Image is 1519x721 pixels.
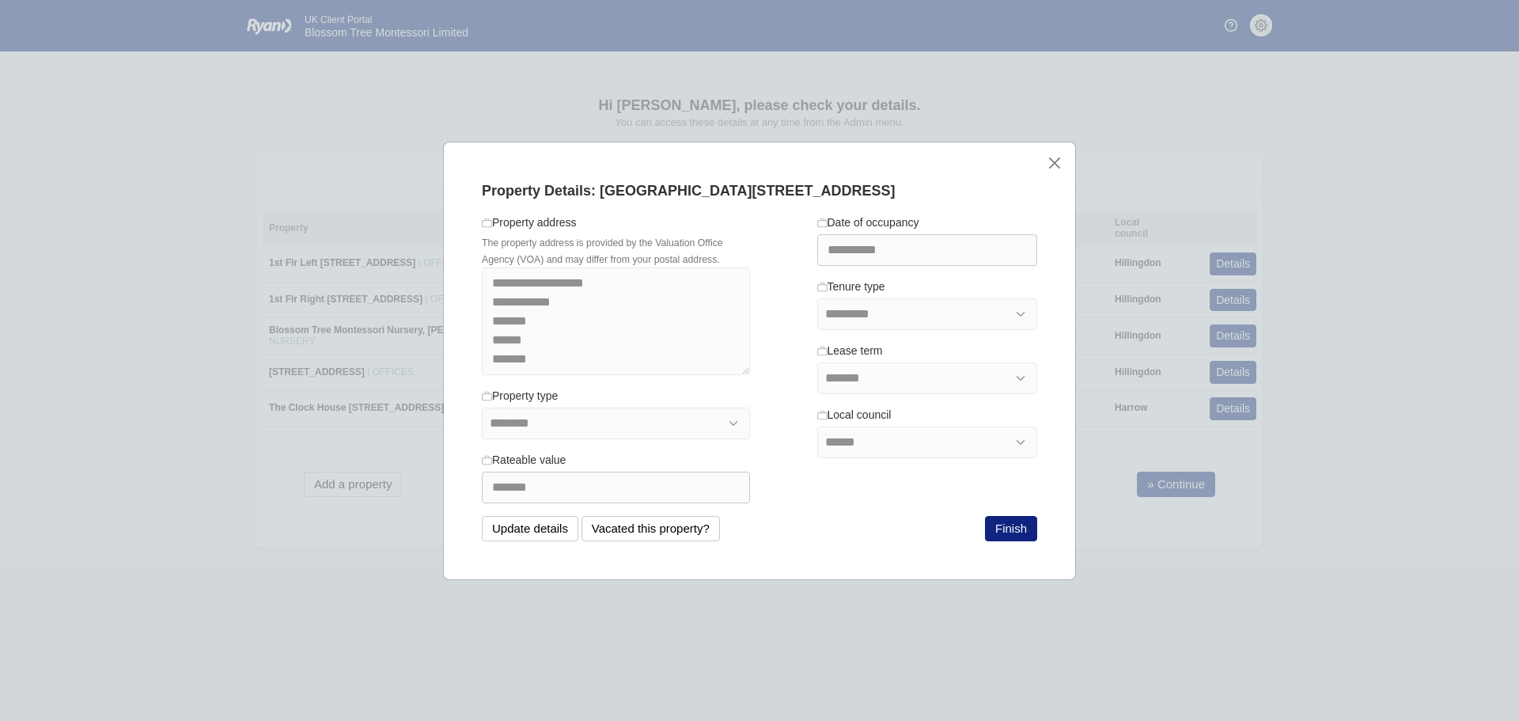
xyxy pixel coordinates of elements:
button: Update details [482,516,578,541]
div: Property Details: [GEOGRAPHIC_DATA][STREET_ADDRESS] [482,180,1037,202]
label: Property address [482,214,577,231]
button: Finish [985,516,1037,541]
small: The property address is provided by the Valuation Office Agency (VOA) and may differ from your po... [482,237,723,265]
label: Property type [482,388,558,404]
label: Tenure type [817,279,885,295]
label: Lease term [817,343,883,359]
button: close [1046,155,1063,172]
label: Local council [817,407,892,423]
button: Vacated this property? [581,516,720,541]
label: Date of occupancy [817,214,919,231]
label: Rateable value [482,452,566,469]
